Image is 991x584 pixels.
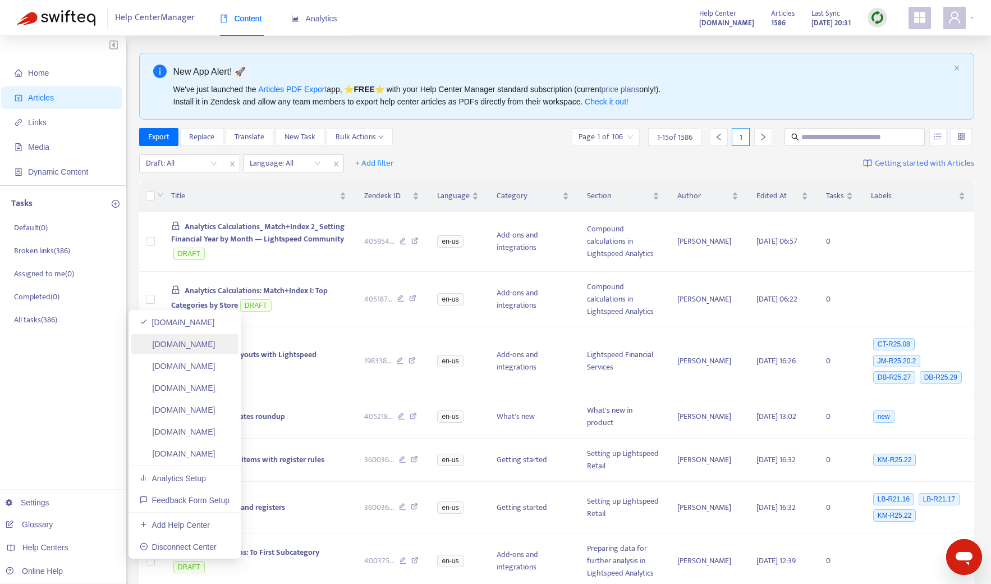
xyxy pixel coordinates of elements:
span: Tasks [826,190,844,202]
td: What's new in product [578,395,668,439]
span: 1 - 15 of 1586 [657,131,692,143]
span: down [378,134,384,140]
span: close [329,157,343,171]
span: DRAFT [173,561,205,573]
strong: [DOMAIN_NAME] [699,17,754,29]
th: Edited At [747,181,817,212]
th: Labels [862,181,974,212]
span: 360036 ... [364,454,394,466]
img: image-link [863,159,872,168]
span: down [157,191,164,198]
td: Add-ons and integrations [488,272,578,327]
span: Translate [235,131,264,143]
button: Translate [226,128,273,146]
span: Content [220,14,262,23]
span: LB-R21.17 [919,493,960,505]
span: close [225,157,240,171]
span: area-chart [291,15,299,22]
span: New Task [285,131,315,143]
td: [PERSON_NAME] [668,212,747,272]
span: Replace [189,131,214,143]
span: info-circle [153,65,167,78]
button: Bulk Actionsdown [327,128,393,146]
span: Articles [28,93,54,102]
span: en-us [437,293,463,305]
span: Creating and selling items with register rules [171,453,324,466]
span: container [15,168,22,176]
th: Title [162,181,355,212]
a: Articles PDF Export [258,85,327,94]
td: 0 [817,395,862,439]
span: en-us [437,501,463,514]
span: LB-R21.16 [873,493,914,505]
span: Media [28,143,49,152]
span: Zendesk ID [364,190,411,202]
a: Add Help Center [140,521,210,530]
button: New Task [276,128,324,146]
span: Getting started with Articles [875,157,974,170]
span: Home [28,69,49,77]
div: New App Alert! 🚀 [173,65,949,79]
th: Section [578,181,668,212]
td: Setting up Lightspeed Retail [578,439,668,482]
a: [DOMAIN_NAME] [140,318,215,327]
a: Getting started with Articles [863,154,974,172]
td: [PERSON_NAME] [668,439,747,482]
a: Settings [6,498,49,507]
td: [PERSON_NAME] [668,482,747,533]
span: [DATE] 12:39 [756,554,796,567]
td: Lightspeed Financial Services [578,327,668,396]
span: Labels [871,190,956,202]
span: Category [497,190,560,202]
td: Compound calculations in Lightspeed Analytics [578,212,668,272]
b: FREE [354,85,374,94]
span: Articles [771,7,795,20]
span: CT-R25.08 [873,338,915,350]
a: Feedback Form Setup [140,496,230,505]
a: Check it out! [585,97,628,106]
a: [DOMAIN_NAME] [140,449,215,458]
th: Tasks [817,181,862,212]
span: book [220,15,228,22]
span: Analytics Calculations: Match+Index I: Top Categories by Store [171,284,328,312]
span: 400375 ... [364,555,394,567]
button: Replace [180,128,223,146]
button: unordered-list [929,128,947,146]
a: [DOMAIN_NAME] [140,362,215,371]
td: Add-ons and integrations [488,212,578,272]
span: home [15,69,22,77]
span: 405954 ... [364,235,394,248]
span: Analytics Calculations_ Match+Index 2_ Setting Financial Year by Month — Lightspeed Community [171,220,345,245]
span: link [15,118,22,126]
span: Receiving instant payouts with Lightspeed Payments [171,348,316,373]
span: plus-circle [112,200,120,208]
span: Bulk Actions [336,131,384,143]
span: Title [171,190,337,202]
span: Analytics Calculations: To First Subcategory [171,546,319,559]
span: lock [171,221,180,230]
p: Completed ( 0 ) [14,291,59,303]
span: search [791,133,799,141]
td: What's new [488,395,578,439]
span: Language [437,190,470,202]
span: [DATE] 13:02 [756,410,796,423]
span: KM-R25.22 [873,454,916,466]
span: left [715,133,723,141]
td: Setting up Lightspeed Retail [578,482,668,533]
a: Disconnect Center [140,542,217,551]
a: Online Help [6,567,63,576]
span: Section [587,190,650,202]
strong: [DATE] 20:31 [811,17,851,29]
div: 1 [732,128,750,146]
td: 0 [817,212,862,272]
span: [DATE] 16:32 [756,501,796,514]
span: Help Center [699,7,736,20]
th: Author [668,181,747,212]
p: Default ( 0 ) [14,222,48,234]
span: en-us [437,454,463,466]
span: appstore [913,11,926,24]
span: 405218 ... [364,410,393,423]
span: [DATE] 16:26 [756,354,796,367]
span: unordered-list [934,133,942,140]
td: Add-ons and integrations [488,327,578,396]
